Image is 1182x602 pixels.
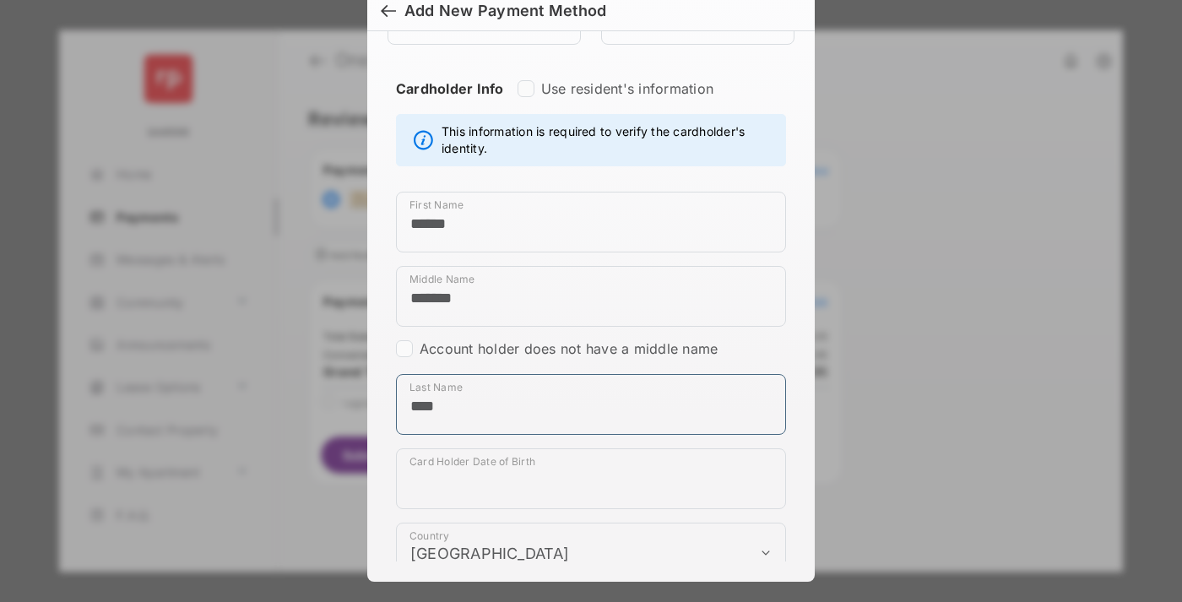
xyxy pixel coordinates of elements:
[541,80,713,97] label: Use resident's information
[420,340,718,357] label: Account holder does not have a middle name
[396,523,786,583] div: payment_method_screening[postal_addresses][country]
[404,2,606,20] div: Add New Payment Method
[396,80,504,127] strong: Cardholder Info
[442,123,777,157] span: This information is required to verify the cardholder's identity.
